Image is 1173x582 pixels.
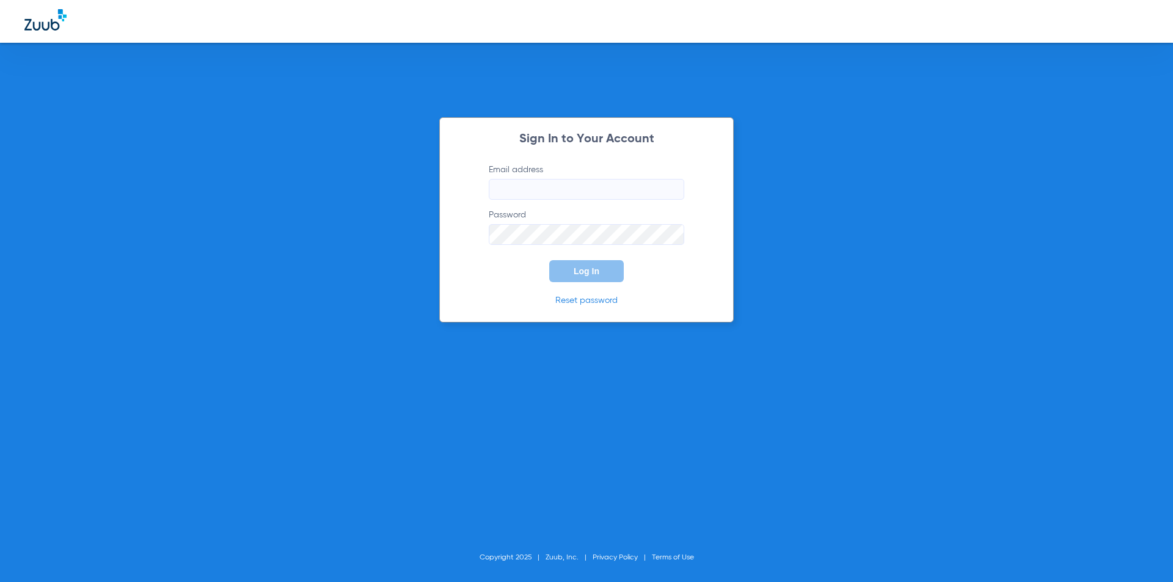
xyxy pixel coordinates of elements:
[489,179,684,200] input: Email address
[489,224,684,245] input: Password
[593,554,638,561] a: Privacy Policy
[489,164,684,200] label: Email address
[24,9,67,31] img: Zuub Logo
[489,209,684,245] label: Password
[480,551,546,564] li: Copyright 2025
[549,260,624,282] button: Log In
[546,551,593,564] li: Zuub, Inc.
[652,554,694,561] a: Terms of Use
[470,133,703,145] h2: Sign In to Your Account
[574,266,599,276] span: Log In
[555,296,618,305] a: Reset password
